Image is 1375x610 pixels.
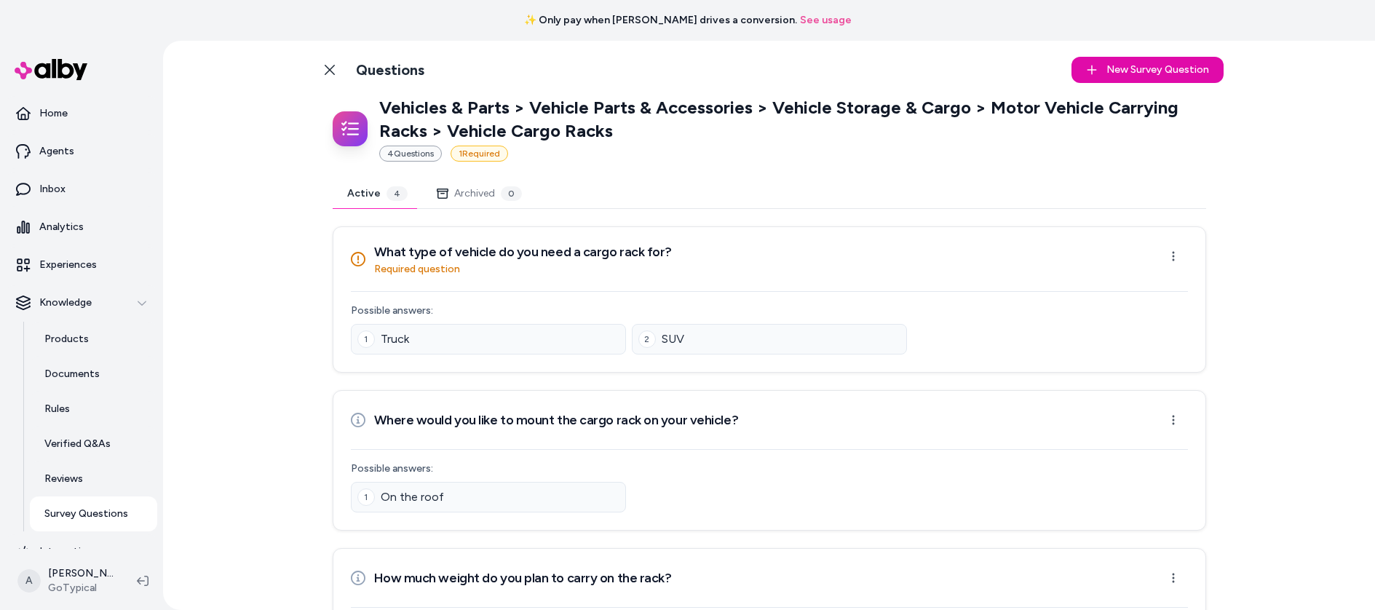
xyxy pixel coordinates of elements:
[17,569,41,593] span: A
[44,402,70,416] p: Rules
[381,330,409,348] span: Truck
[30,462,157,496] a: Reviews
[1071,57,1224,83] button: New Survey Question
[44,367,100,381] p: Documents
[381,488,444,506] span: On the roof
[6,134,157,169] a: Agents
[351,304,1188,318] p: Possible answers:
[44,472,83,486] p: Reviews
[9,558,125,604] button: A[PERSON_NAME]GoTypical
[39,144,74,159] p: Agents
[501,186,522,201] div: 0
[800,13,852,28] a: See usage
[6,285,157,320] button: Knowledge
[30,392,157,427] a: Rules
[379,146,442,162] div: 4 Question s
[374,410,739,430] h3: Where would you like to mount the cargo rack on your vehicle?
[39,296,92,310] p: Knowledge
[451,146,508,162] div: 1 Required
[39,106,68,121] p: Home
[356,61,424,79] h1: Questions
[387,186,408,201] div: 4
[44,507,128,521] p: Survey Questions
[30,322,157,357] a: Products
[1106,63,1209,77] span: New Survey Question
[6,534,157,569] a: Integrations
[44,332,89,346] p: Products
[662,330,684,348] span: SUV
[379,96,1206,143] p: Vehicles & Parts > Vehicle Parts & Accessories > Vehicle Storage & Cargo > Motor Vehicle Carrying...
[374,568,672,588] h3: How much weight do you plan to carry on the rack?
[374,262,673,277] p: Required question
[44,437,111,451] p: Verified Q&As
[6,247,157,282] a: Experiences
[48,581,114,595] span: GoTypical
[39,258,97,272] p: Experiences
[15,59,87,80] img: alby Logo
[638,330,656,348] div: 2
[6,172,157,207] a: Inbox
[39,182,66,197] p: Inbox
[333,179,422,208] button: Active
[30,496,157,531] a: Survey Questions
[374,242,673,262] h3: What type of vehicle do you need a cargo rack for?
[30,357,157,392] a: Documents
[39,544,98,559] p: Integrations
[351,462,1188,476] p: Possible answers:
[524,13,797,28] span: ✨ Only pay when [PERSON_NAME] drives a conversion.
[357,330,375,348] div: 1
[422,179,536,208] button: Archived
[6,210,157,245] a: Analytics
[6,96,157,131] a: Home
[48,566,114,581] p: [PERSON_NAME]
[357,488,375,506] div: 1
[30,427,157,462] a: Verified Q&As
[39,220,84,234] p: Analytics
